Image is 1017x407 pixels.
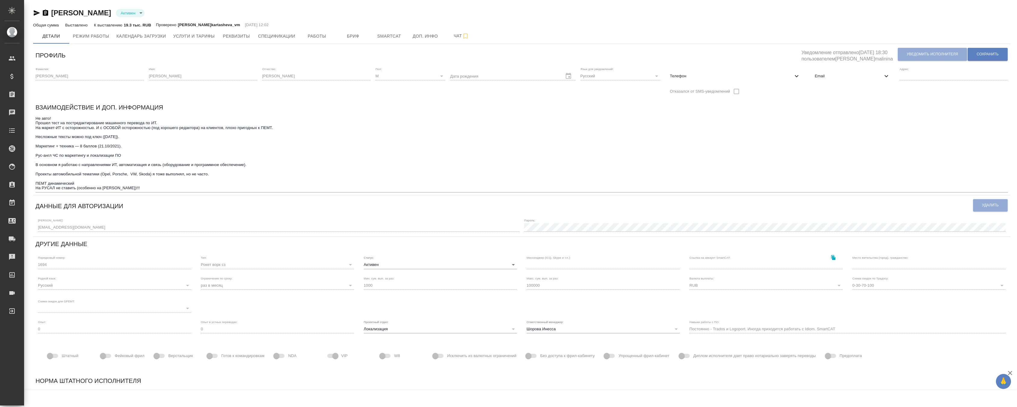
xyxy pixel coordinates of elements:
[178,22,240,28] p: [PERSON_NAME]kartasheva_vm
[375,32,404,40] span: Smartcat
[201,281,354,290] div: раз в месяц
[65,23,89,27] p: Выставлено
[689,320,720,323] label: Навыки работы с ПО:
[36,201,123,211] h6: Данные для авторизации
[303,32,331,40] span: Работы
[462,32,469,40] svg: Подписаться
[73,32,109,40] span: Режим работы
[815,73,882,79] span: Email
[38,256,65,259] label: Порядковый номер:
[689,281,843,290] div: RUB
[245,22,269,28] p: [DATE] 12:02
[852,256,908,259] label: Место жительства (город), гражданство:
[38,219,63,222] label: [PERSON_NAME]:
[117,32,166,40] span: Календарь загрузки
[42,9,49,17] button: Скопировать ссылку
[840,353,862,359] span: Предоплата
[527,320,564,323] label: Ответственный менеджер:
[149,67,155,70] label: Имя:
[375,72,445,80] div: М
[36,51,66,60] h6: Профиль
[693,353,816,359] span: Диплом исполнителя дает право нотариально заверять переводы
[364,261,517,269] div: Активен
[201,261,354,269] div: Рокет ворк сз
[580,72,660,80] div: Русский
[852,277,888,280] label: Схема скидок по Традосу:
[38,300,75,303] label: Схема скидок для GPEMT:
[36,376,1008,386] h6: Норма штатного исполнителя
[119,11,137,16] button: Активен
[810,69,894,83] div: Email
[116,9,145,17] div: Активен
[447,353,516,359] span: Исключить из валютных ограничений
[540,353,595,359] span: Без доступа к фрил-кабинету
[288,353,297,359] span: NDA
[900,67,909,70] label: Адрес:
[33,9,40,17] button: Скопировать ссылку для ЯМессенджера
[670,73,793,79] span: Телефон
[364,320,389,323] label: Проектный отдел:
[258,32,295,40] span: Спецификации
[447,32,476,40] span: Чат
[689,277,714,280] label: Валюта выплаты:
[36,103,163,112] h6: Взаимодействие и доп. информация
[221,353,264,359] span: Готов к командировкам
[670,88,730,94] span: Отказался от SMS-уведомлений
[94,23,124,27] p: К выставлению
[618,353,669,359] span: Упрощенный фрил-кабинет
[36,239,87,249] h6: Другие данные
[998,375,1009,388] span: 🙏
[524,219,535,222] label: Пароль:
[124,23,151,27] p: 19.3 тыс. RUB
[38,320,46,323] label: Опыт:
[201,277,232,280] label: Ограничение по сроку:
[36,116,1008,190] textarea: Не авто! Прошел тест на постредактирование машинного перевода по ИТ. На маркет-ИТ с осторожностью...
[33,23,60,27] p: Общая сумма
[394,353,400,359] span: W8
[339,32,368,40] span: Бриф
[38,281,191,290] div: Русский
[527,256,571,259] label: Мессенджер (ICQ, Skype и т.п.):
[201,256,207,259] label: Тип:
[827,251,839,264] button: Скопировать ссылку
[222,32,251,40] span: Реквизиты
[801,46,897,62] h5: Уведомление отправлено [DATE] 18:30 пользователем [PERSON_NAME]malinina
[36,67,49,70] label: Фамилия:
[341,353,347,359] span: VIP
[51,9,111,17] a: [PERSON_NAME]
[852,281,1006,290] div: 0-30-70-100
[38,277,56,280] label: Родной язык:
[173,32,215,40] span: Услуги и тарифы
[62,353,78,359] span: Штатный
[262,67,276,70] label: Отчество:
[689,256,731,259] label: Ссылка на аккаунт SmartCAT:
[375,67,382,70] label: Пол:
[977,52,999,57] span: Сохранить
[996,374,1011,389] button: 🙏
[968,48,1008,61] button: Сохранить
[580,67,614,70] label: Язык для уведомлений:
[37,32,66,40] span: Детали
[168,353,193,359] span: Верстальщик
[364,277,394,280] label: Мин. сум. вып. за раз:
[665,69,805,83] div: Телефон
[115,353,145,359] span: Фейковый фрил
[364,256,374,259] label: Статус:
[156,22,178,28] p: Проверено
[527,277,558,280] label: Макс. сум. вып. за раз:
[411,32,440,40] span: Доп. инфо
[201,320,238,323] label: Опыт в устных переводах:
